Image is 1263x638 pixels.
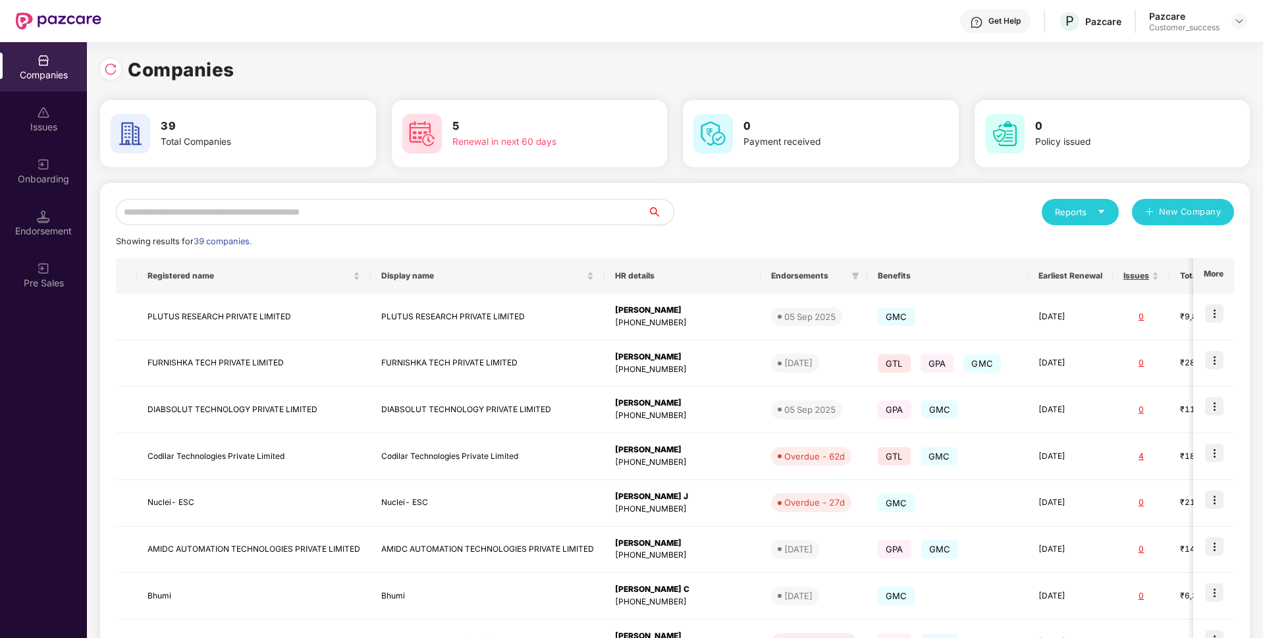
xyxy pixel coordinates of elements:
[878,540,911,558] span: GPA
[161,135,327,149] div: Total Companies
[1180,357,1246,369] div: ₹28,17,206.34
[1028,433,1113,480] td: [DATE]
[1028,480,1113,527] td: [DATE]
[1149,22,1220,33] div: Customer_success
[784,496,845,509] div: Overdue - 27d
[37,158,50,171] img: svg+xml;base64,PHN2ZyB3aWR0aD0iMjAiIGhlaWdodD0iMjAiIHZpZXdCb3g9IjAgMCAyMCAyMCIgZmlsbD0ibm9uZSIgeG...
[878,400,911,419] span: GPA
[1149,10,1220,22] div: Pazcare
[1180,543,1246,556] div: ₹14,72,898.42
[1028,340,1113,387] td: [DATE]
[615,596,750,608] div: [PHONE_NUMBER]
[878,447,911,465] span: GTL
[1123,271,1149,281] span: Issues
[1180,450,1246,463] div: ₹18,42,781.22
[1234,16,1245,26] img: svg+xml;base64,PHN2ZyBpZD0iRHJvcGRvd24tMzJ4MzIiIHhtbG5zPSJodHRwOi8vd3d3LnczLm9yZy8yMDAwL3N2ZyIgd2...
[693,114,733,153] img: svg+xml;base64,PHN2ZyB4bWxucz0iaHR0cDovL3d3dy53My5vcmcvMjAwMC9zdmciIHdpZHRoPSI2MCIgaGVpZ2h0PSI2MC...
[921,447,958,465] span: GMC
[985,114,1025,153] img: svg+xml;base64,PHN2ZyB4bWxucz0iaHR0cDovL3d3dy53My5vcmcvMjAwMC9zdmciIHdpZHRoPSI2MCIgaGVpZ2h0PSI2MC...
[1055,205,1106,219] div: Reports
[784,450,845,463] div: Overdue - 62d
[1123,543,1159,556] div: 0
[921,354,954,373] span: GPA
[371,386,605,433] td: DIABSOLUT TECHNOLOGY PRIVATE LIMITED
[615,351,750,363] div: [PERSON_NAME]
[1205,444,1223,462] img: icon
[851,272,859,280] span: filter
[615,549,750,562] div: [PHONE_NUMBER]
[1123,496,1159,509] div: 0
[605,258,761,294] th: HR details
[1035,118,1201,135] h3: 0
[371,573,605,620] td: Bhumi
[615,444,750,456] div: [PERSON_NAME]
[371,527,605,573] td: AMIDC AUTOMATION TECHNOLOGIES PRIVATE LIMITED
[137,573,371,620] td: Bhumi
[452,118,618,135] h3: 5
[615,304,750,317] div: [PERSON_NAME]
[1123,311,1159,323] div: 0
[784,543,813,556] div: [DATE]
[402,114,442,153] img: svg+xml;base64,PHN2ZyB4bWxucz0iaHR0cDovL3d3dy53My5vcmcvMjAwMC9zdmciIHdpZHRoPSI2MCIgaGVpZ2h0PSI2MC...
[1193,258,1234,294] th: More
[371,340,605,387] td: FURNISHKA TECH PRIVATE LIMITED
[1097,207,1106,216] span: caret-down
[1113,258,1169,294] th: Issues
[784,310,836,323] div: 05 Sep 2025
[878,354,911,373] span: GTL
[1028,386,1113,433] td: [DATE]
[137,294,371,340] td: PLUTUS RESEARCH PRIVATE LIMITED
[743,118,909,135] h3: 0
[849,268,862,284] span: filter
[921,400,959,419] span: GMC
[1028,258,1113,294] th: Earliest Renewal
[963,354,1001,373] span: GMC
[1028,573,1113,620] td: [DATE]
[615,537,750,550] div: [PERSON_NAME]
[615,363,750,376] div: [PHONE_NUMBER]
[371,433,605,480] td: Codilar Technologies Private Limited
[1123,357,1159,369] div: 0
[37,106,50,119] img: svg+xml;base64,PHN2ZyBpZD0iSXNzdWVzX2Rpc2FibGVkIiB4bWxucz0iaHR0cDovL3d3dy53My5vcmcvMjAwMC9zdmciIH...
[1085,15,1121,28] div: Pazcare
[1132,199,1234,225] button: plusNew Company
[1169,258,1256,294] th: Total Premium
[1145,207,1154,218] span: plus
[381,271,584,281] span: Display name
[615,410,750,422] div: [PHONE_NUMBER]
[970,16,983,29] img: svg+xml;base64,PHN2ZyBpZD0iSGVscC0zMngzMiIgeG1sbnM9Imh0dHA6Ly93d3cudzMub3JnLzIwMDAvc3ZnIiB3aWR0aD...
[1123,404,1159,416] div: 0
[1123,590,1159,602] div: 0
[1205,537,1223,556] img: icon
[37,210,50,223] img: svg+xml;base64,PHN2ZyB3aWR0aD0iMTQuNSIgaGVpZ2h0PSIxNC41IiB2aWV3Qm94PSIwIDAgMTYgMTYiIGZpbGw9Im5vbm...
[116,236,252,246] span: Showing results for
[1159,205,1222,219] span: New Company
[1180,271,1236,281] span: Total Premium
[784,589,813,602] div: [DATE]
[1028,294,1113,340] td: [DATE]
[988,16,1021,26] div: Get Help
[1205,351,1223,369] img: icon
[1123,450,1159,463] div: 4
[37,54,50,67] img: svg+xml;base64,PHN2ZyBpZD0iQ29tcGFuaWVzIiB4bWxucz0iaHR0cDovL3d3dy53My5vcmcvMjAwMC9zdmciIHdpZHRoPS...
[128,55,234,84] h1: Companies
[647,207,674,217] span: search
[137,386,371,433] td: DIABSOLUT TECHNOLOGY PRIVATE LIMITED
[1205,397,1223,415] img: icon
[161,118,327,135] h3: 39
[878,494,915,512] span: GMC
[137,340,371,387] td: FURNISHKA TECH PRIVATE LIMITED
[371,294,605,340] td: PLUTUS RESEARCH PRIVATE LIMITED
[37,262,50,275] img: svg+xml;base64,PHN2ZyB3aWR0aD0iMjAiIGhlaWdodD0iMjAiIHZpZXdCb3g9IjAgMCAyMCAyMCIgZmlsbD0ibm9uZSIgeG...
[1035,135,1201,149] div: Policy issued
[371,480,605,527] td: Nuclei- ESC
[137,433,371,480] td: Codilar Technologies Private Limited
[784,403,836,416] div: 05 Sep 2025
[137,527,371,573] td: AMIDC AUTOMATION TECHNOLOGIES PRIVATE LIMITED
[615,503,750,516] div: [PHONE_NUMBER]
[1028,527,1113,573] td: [DATE]
[194,236,252,246] span: 39 companies.
[1180,404,1246,416] div: ₹11,69,830.76
[615,583,750,596] div: [PERSON_NAME] C
[1205,304,1223,323] img: icon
